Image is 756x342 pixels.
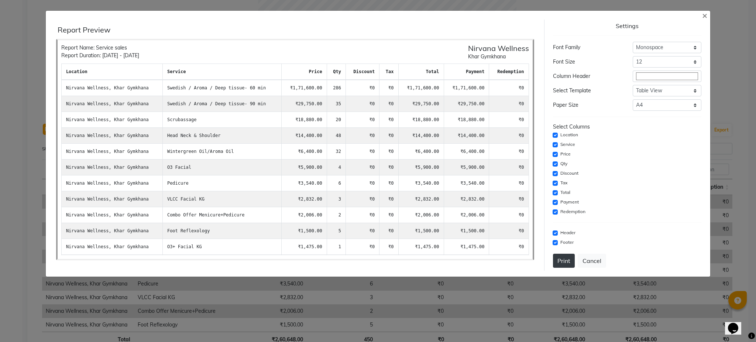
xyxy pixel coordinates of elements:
[725,312,749,335] iframe: chat widget
[560,208,585,215] label: Redemption
[346,144,379,160] td: ₹0
[61,191,162,207] td: Nirvana Wellness, Khar Gymkhana
[281,255,327,271] td: ₹1,062.00
[560,131,578,138] label: Location
[281,144,327,160] td: ₹6,400.00
[489,239,529,255] td: ₹0
[162,255,281,271] td: Gel nail polish H/F
[61,96,162,112] td: Nirvana Wellness, Khar Gymkhana
[327,144,346,160] td: 32
[281,191,327,207] td: ₹2,832.00
[61,160,162,175] td: Nirvana Wellness, Khar Gymkhana
[444,96,489,112] td: ₹29,750.00
[61,207,162,223] td: Nirvana Wellness, Khar Gymkhana
[444,175,489,191] td: ₹3,540.00
[162,207,281,223] td: Combo Offer Menicure+Pedicure
[327,207,346,223] td: 2
[489,255,529,271] td: ₹0
[444,112,489,128] td: ₹18,880.00
[489,175,529,191] td: ₹0
[61,144,162,160] td: Nirvana Wellness, Khar Gymkhana
[379,144,398,160] td: ₹0
[398,128,444,144] td: ₹14,400.00
[281,112,327,128] td: ₹18,880.00
[327,175,346,191] td: 6
[489,223,529,239] td: ₹0
[327,239,346,255] td: 1
[547,44,627,51] div: Font Family
[398,207,444,223] td: ₹2,006.00
[560,141,575,148] label: Service
[379,255,398,271] td: ₹0
[444,144,489,160] td: ₹6,400.00
[489,64,529,80] th: redemption
[346,207,379,223] td: ₹0
[444,191,489,207] td: ₹2,832.00
[560,170,578,177] label: Discount
[547,58,627,66] div: Font Size
[489,80,529,96] td: ₹0
[61,64,162,80] th: location
[702,10,707,21] span: ×
[379,112,398,128] td: ₹0
[379,96,398,112] td: ₹0
[58,25,539,34] div: Report Preview
[327,96,346,112] td: 35
[346,128,379,144] td: ₹0
[61,128,162,144] td: Nirvana Wellness, Khar Gymkhana
[560,199,579,205] label: Payment
[696,5,713,25] button: Close
[398,96,444,112] td: ₹29,750.00
[578,254,606,268] button: Cancel
[61,112,162,128] td: Nirvana Wellness, Khar Gymkhana
[444,223,489,239] td: ₹1,500.00
[398,255,444,271] td: ₹1,062.00
[162,112,281,128] td: Scrubassage
[281,160,327,175] td: ₹5,900.00
[346,160,379,175] td: ₹0
[61,255,162,271] td: Nirvana Wellness, Khar Gymkhana
[398,175,444,191] td: ₹3,540.00
[281,239,327,255] td: ₹1,475.00
[162,239,281,255] td: O3+ Facial KG
[61,80,162,96] td: Nirvana Wellness, Khar Gymkhana
[327,128,346,144] td: 48
[489,207,529,223] td: ₹0
[346,64,379,80] th: discount
[398,112,444,128] td: ₹18,880.00
[444,239,489,255] td: ₹1,475.00
[379,128,398,144] td: ₹0
[489,128,529,144] td: ₹0
[468,53,529,61] div: Khar Gymkhana
[327,255,346,271] td: 3
[444,64,489,80] th: payment
[162,128,281,144] td: Head Neck & Shoulder
[547,87,627,95] div: Select Template
[61,239,162,255] td: Nirvana Wellness, Khar Gymkhana
[346,112,379,128] td: ₹0
[281,207,327,223] td: ₹2,006.00
[398,144,444,160] td: ₹6,400.00
[346,175,379,191] td: ₹0
[560,179,567,186] label: Tax
[547,72,627,80] div: Column Header
[346,223,379,239] td: ₹0
[281,96,327,112] td: ₹29,750.00
[346,239,379,255] td: ₹0
[346,96,379,112] td: ₹0
[281,175,327,191] td: ₹3,540.00
[444,255,489,271] td: ₹1,062.00
[560,151,571,157] label: Price
[162,223,281,239] td: Foot Reflexology
[444,207,489,223] td: ₹2,006.00
[281,64,327,80] th: price
[379,223,398,239] td: ₹0
[379,160,398,175] td: ₹0
[346,191,379,207] td: ₹0
[489,144,529,160] td: ₹0
[281,80,327,96] td: ₹1,71,600.00
[398,239,444,255] td: ₹1,475.00
[444,160,489,175] td: ₹5,900.00
[346,80,379,96] td: ₹0
[379,80,398,96] td: ₹0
